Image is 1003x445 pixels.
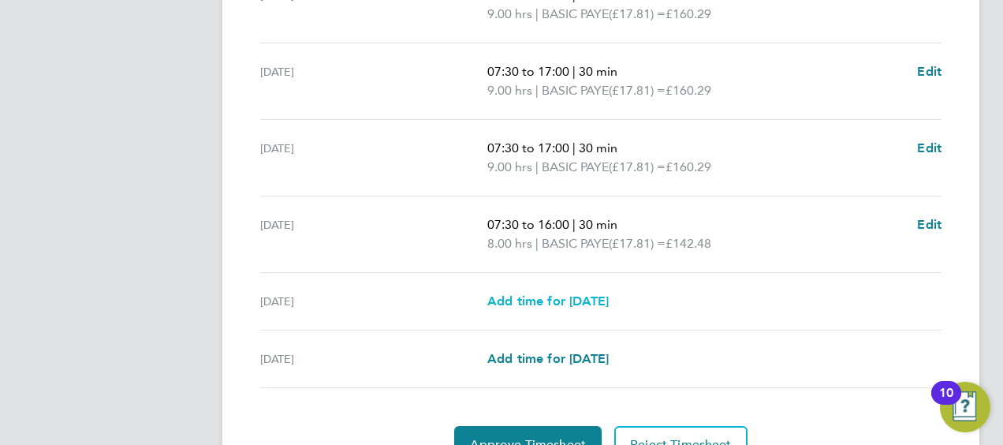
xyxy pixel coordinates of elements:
[535,236,539,251] span: |
[579,64,617,79] span: 30 min
[487,351,609,366] span: Add time for [DATE]
[487,159,532,174] span: 9.00 hrs
[542,234,609,253] span: BASIC PAYE
[487,294,609,309] span: Add time for [DATE]
[939,393,953,413] div: 10
[917,62,941,81] a: Edit
[572,64,576,79] span: |
[542,81,609,100] span: BASIC PAYE
[260,62,487,100] div: [DATE]
[940,382,990,432] button: Open Resource Center, 10 new notifications
[666,6,711,21] span: £160.29
[487,64,569,79] span: 07:30 to 17:00
[260,292,487,311] div: [DATE]
[917,217,941,232] span: Edit
[917,215,941,234] a: Edit
[609,236,666,251] span: (£17.81) =
[666,236,711,251] span: £142.48
[666,83,711,98] span: £160.29
[579,217,617,232] span: 30 min
[535,6,539,21] span: |
[579,140,617,155] span: 30 min
[917,64,941,79] span: Edit
[535,83,539,98] span: |
[487,350,609,368] a: Add time for [DATE]
[609,159,666,174] span: (£17.81) =
[487,292,609,311] a: Add time for [DATE]
[487,6,532,21] span: 9.00 hrs
[542,158,609,177] span: BASIC PAYE
[487,236,532,251] span: 8.00 hrs
[609,83,666,98] span: (£17.81) =
[572,217,576,232] span: |
[260,215,487,253] div: [DATE]
[487,217,569,232] span: 07:30 to 16:00
[260,139,487,177] div: [DATE]
[542,5,609,24] span: BASIC PAYE
[609,6,666,21] span: (£17.81) =
[260,350,487,368] div: [DATE]
[487,83,532,98] span: 9.00 hrs
[535,159,539,174] span: |
[572,140,576,155] span: |
[487,140,569,155] span: 07:30 to 17:00
[917,140,941,155] span: Edit
[917,139,941,158] a: Edit
[666,159,711,174] span: £160.29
